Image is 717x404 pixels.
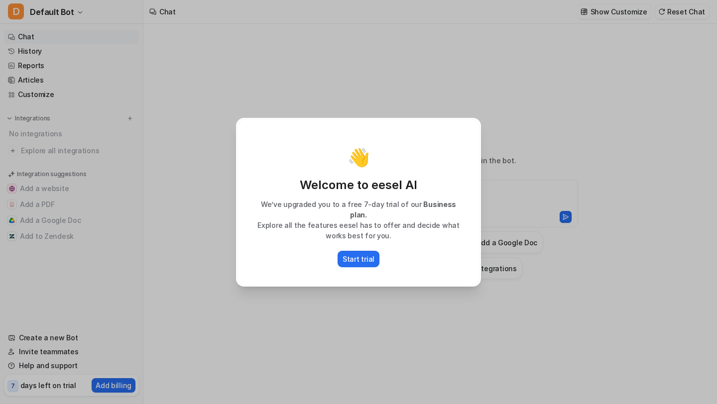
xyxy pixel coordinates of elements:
[247,199,470,220] p: We’ve upgraded you to a free 7-day trial of our
[247,220,470,241] p: Explore all the features eesel has to offer and decide what works best for you.
[348,147,370,167] p: 👋
[343,254,374,264] p: Start trial
[338,251,379,267] button: Start trial
[247,177,470,193] p: Welcome to eesel AI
